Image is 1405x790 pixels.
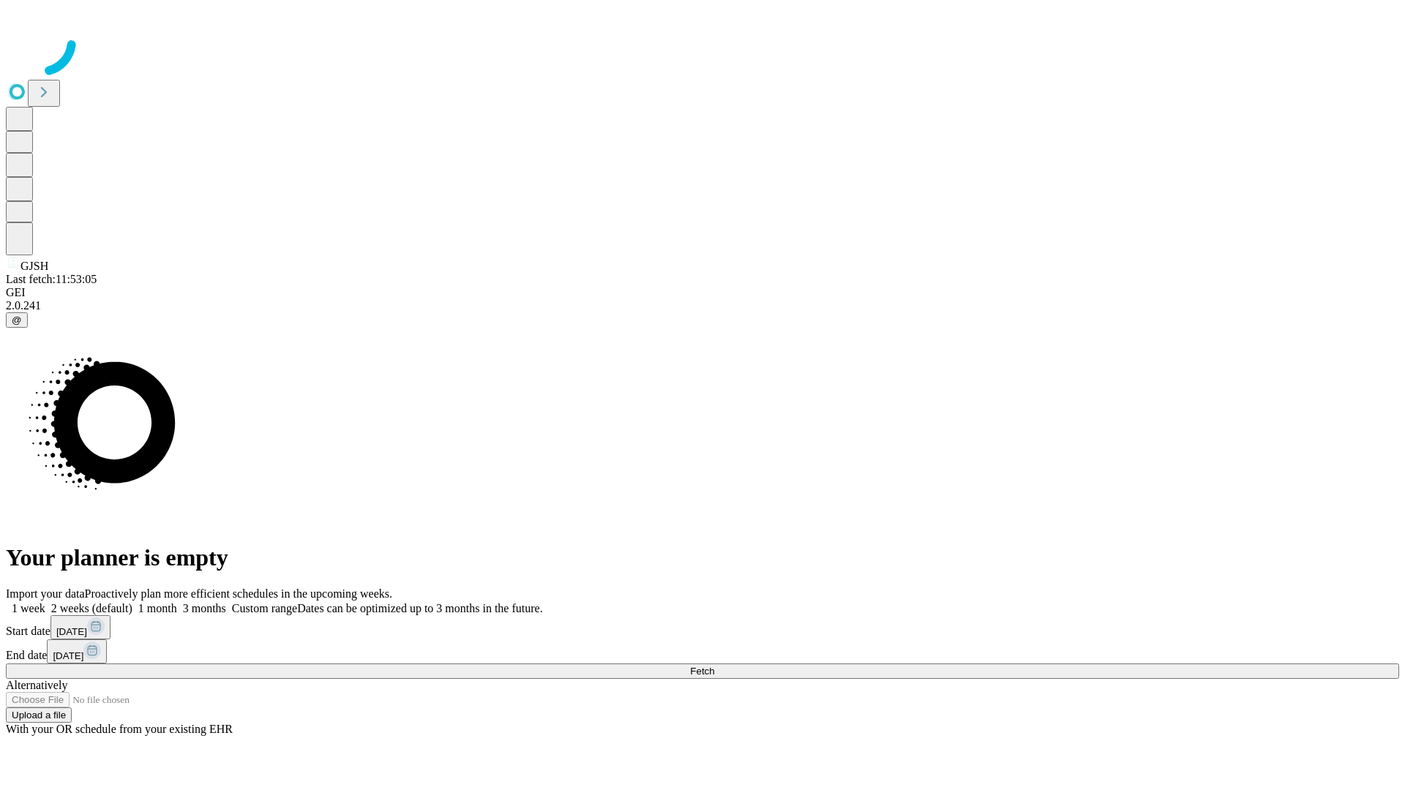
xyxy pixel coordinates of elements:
[297,602,542,614] span: Dates can be optimized up to 3 months in the future.
[6,679,67,691] span: Alternatively
[6,299,1399,312] div: 2.0.241
[6,615,1399,639] div: Start date
[183,602,226,614] span: 3 months
[6,587,85,600] span: Import your data
[50,615,110,639] button: [DATE]
[6,273,97,285] span: Last fetch: 11:53:05
[6,723,233,735] span: With your OR schedule from your existing EHR
[6,312,28,328] button: @
[6,286,1399,299] div: GEI
[6,663,1399,679] button: Fetch
[12,602,45,614] span: 1 week
[56,626,87,637] span: [DATE]
[47,639,107,663] button: [DATE]
[20,260,48,272] span: GJSH
[12,315,22,326] span: @
[53,650,83,661] span: [DATE]
[6,544,1399,571] h1: Your planner is empty
[138,602,177,614] span: 1 month
[51,602,132,614] span: 2 weeks (default)
[6,639,1399,663] div: End date
[690,666,714,677] span: Fetch
[232,602,297,614] span: Custom range
[6,707,72,723] button: Upload a file
[85,587,392,600] span: Proactively plan more efficient schedules in the upcoming weeks.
